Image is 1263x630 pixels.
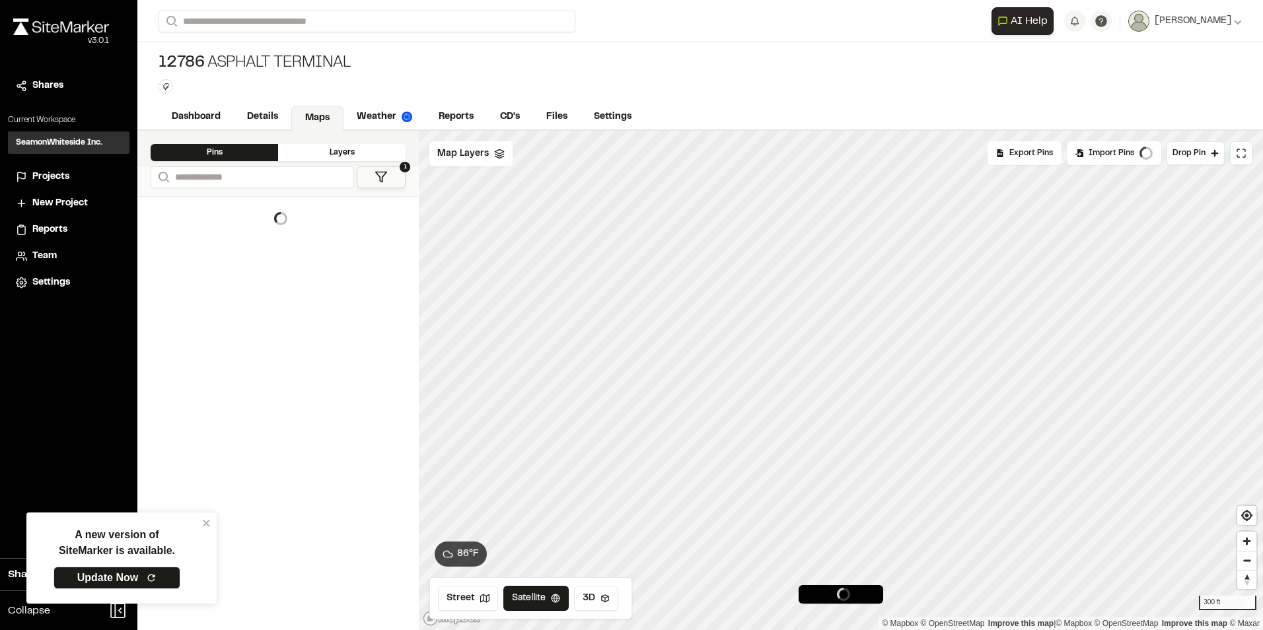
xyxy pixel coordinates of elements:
a: Reports [16,223,122,237]
div: | [882,617,1260,630]
div: Oh geez...please don't... [13,35,109,47]
button: Find my location [1237,506,1256,525]
span: Import Pins [1089,147,1134,159]
p: Current Workspace [8,114,129,126]
a: Settings [16,275,122,290]
a: Files [533,104,581,129]
button: Street [438,586,498,611]
span: 86 ° F [457,547,479,561]
button: [PERSON_NAME] [1128,11,1242,32]
span: 1 [400,162,410,172]
button: Satellite [503,586,569,611]
span: Team [32,249,57,263]
div: Open AI Assistant [992,7,1059,35]
a: Dashboard [159,104,234,129]
div: Import Pins into your project [1067,141,1161,165]
a: OpenStreetMap [921,619,985,628]
img: User [1128,11,1149,32]
span: Reports [32,223,67,237]
button: Search [159,11,182,32]
a: Update Now [54,567,180,589]
a: Mapbox [1056,619,1092,628]
button: Open AI Assistant [992,7,1054,35]
a: Mapbox [882,619,918,628]
button: Zoom out [1237,551,1256,570]
a: Improve this map [1162,619,1227,628]
span: Collapse [8,603,50,619]
a: Projects [16,170,122,184]
a: Shares [16,79,122,93]
button: 3D [574,586,618,611]
span: Shares [32,79,63,93]
a: Map feedback [988,619,1054,628]
div: ASPHALT TERMINAL [159,53,351,74]
button: close [202,518,211,528]
span: 12786 [159,53,205,74]
button: 1 [357,166,406,188]
span: Reset bearing to north [1237,571,1256,589]
span: Zoom out [1237,551,1256,570]
div: Pins [151,144,278,161]
span: Drop Pin [1173,147,1206,159]
button: Reset bearing to north [1237,570,1256,589]
button: Drop Pin [1167,141,1225,165]
img: rebrand.png [13,18,109,35]
a: Maps [291,106,343,131]
span: AI Help [1011,13,1048,29]
img: precipai.png [402,112,412,122]
button: Search [151,166,174,188]
a: New Project [16,196,122,211]
span: Export Pins [1009,147,1053,159]
a: Team [16,249,122,263]
button: Zoom in [1237,532,1256,551]
span: [PERSON_NAME] [1155,14,1231,28]
a: Details [234,104,291,129]
a: Mapbox logo [423,611,481,626]
span: Projects [32,170,69,184]
canvas: Map [419,131,1263,630]
span: New Project [32,196,88,211]
a: Settings [581,104,645,129]
span: Settings [32,275,70,290]
button: 86°F [435,542,487,567]
a: Weather [343,104,425,129]
span: Map Layers [437,147,489,161]
div: Layers [278,144,406,161]
a: Reports [425,104,487,129]
a: Maxar [1229,619,1260,628]
p: A new version of SiteMarker is available. [59,527,175,559]
span: Share Workspace [8,567,96,582]
a: CD's [487,104,533,129]
div: 300 ft [1199,596,1256,610]
button: Edit Tags [159,79,173,94]
div: No pins available to export [988,141,1062,165]
a: OpenStreetMap [1095,619,1159,628]
h3: SeamonWhiteside Inc. [16,137,102,149]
